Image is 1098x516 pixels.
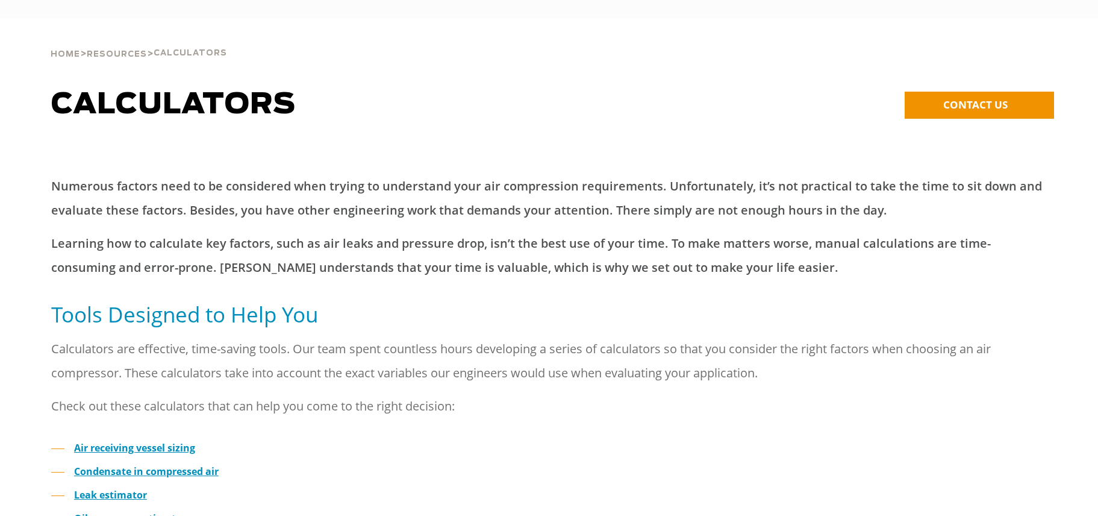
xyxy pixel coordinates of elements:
[905,92,1054,119] a: CONTACT US
[51,51,80,58] span: Home
[51,48,80,59] a: Home
[74,488,147,502] a: Leak estimator
[87,51,147,58] span: Resources
[87,48,147,59] a: Resources
[74,441,195,455] a: Air receiving vessel sizing
[154,49,227,57] span: Calculators
[943,98,1008,112] span: CONTACT US
[51,90,296,119] span: Calculators
[51,301,1047,328] h5: Tools Designed to Help You
[74,465,219,478] a: Condensate in compressed air
[51,394,1047,418] p: Check out these calculators that can help you come to the right decision:
[51,174,1047,222] p: Numerous factors need to be considered when trying to understand your air compression requirement...
[51,337,1047,385] p: Calculators are effective, time-saving tools. Our team spent countless hours developing a series ...
[51,231,1047,280] p: Learning how to calculate key factors, such as air leaks and pressure drop, isn’t the best use of...
[51,18,227,64] div: > >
